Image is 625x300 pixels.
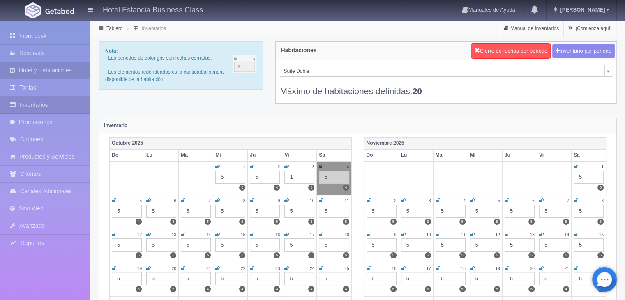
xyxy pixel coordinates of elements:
div: 5 [112,272,142,285]
label: 5 [425,286,431,292]
div: 5 [284,238,314,252]
label: 5 [239,185,245,191]
th: Lu [144,149,179,161]
small: 8 [243,198,246,203]
label: 5 [494,219,500,225]
small: 19 [137,266,142,271]
div: 5 [146,205,176,218]
small: 4 [347,165,349,169]
div: 5 [436,205,466,218]
small: 13 [530,233,534,237]
small: 16 [392,266,396,271]
label: 4 [343,286,349,292]
div: 5 [215,205,245,218]
label: 5 [459,286,466,292]
span: [PERSON_NAME] [558,7,605,13]
small: 1 [601,165,604,169]
label: 5 [274,219,280,225]
div: 5 [112,205,142,218]
a: Suite Doble [280,65,612,77]
label: 5 [239,219,245,225]
small: 12 [137,233,142,237]
th: Octubre 2025 [110,137,352,149]
label: 5 [308,219,314,225]
small: 7 [567,198,569,203]
th: Do [364,149,399,161]
small: 5 [139,198,142,203]
label: 0 [308,185,314,191]
small: 6 [532,198,535,203]
label: 5 [563,252,569,258]
div: 5 [215,272,245,285]
small: 23 [275,266,280,271]
label: 5 [528,252,535,258]
small: 7 [209,198,211,203]
label: 5 [459,252,466,258]
div: 1 [284,171,314,184]
div: 5 [574,205,604,218]
label: 5 [425,219,431,225]
div: 5 [181,205,211,218]
th: Noviembre 2025 [364,137,606,149]
div: 5 [215,238,245,252]
small: 20 [530,266,534,271]
label: 5 [528,219,535,225]
small: 6 [174,198,176,203]
small: 10 [310,198,314,203]
label: 5 [390,286,397,292]
small: 3 [312,165,315,169]
small: 11 [344,198,349,203]
div: - Las periodos de color gris son fechas cerradas. - Los elementos redondeados es la cantidad/allo... [99,41,263,90]
small: 17 [310,233,314,237]
label: 5 [136,252,142,258]
label: 4 [343,185,349,191]
label: 5 [390,219,397,225]
th: Ma [179,149,213,161]
label: 4 [136,219,142,225]
div: 5 [250,171,280,184]
small: 2 [278,165,280,169]
div: 5 [505,238,535,252]
label: 5 [425,252,431,258]
small: 17 [426,266,431,271]
div: 5 [215,171,245,184]
div: 5 [470,205,500,218]
label: 5 [170,286,176,292]
small: 5 [498,198,500,203]
label: 5 [136,286,142,292]
div: 5 [367,272,397,285]
small: 24 [310,266,314,271]
small: 19 [495,266,500,271]
th: Sa [317,149,351,161]
small: 15 [599,233,604,237]
div: 5 [505,272,535,285]
small: 16 [275,233,280,237]
div: 5 [539,238,569,252]
small: 18 [344,233,349,237]
div: 5 [319,205,349,218]
div: 5 [574,272,604,285]
th: Sa [571,149,606,161]
th: Mi [213,149,248,161]
small: 14 [206,233,211,237]
th: Ma [433,149,468,161]
small: 15 [241,233,245,237]
label: 5 [563,219,569,225]
label: 5 [205,219,211,225]
label: 5 [170,219,176,225]
small: 18 [461,266,465,271]
div: 5 [470,272,500,285]
div: 5 [539,205,569,218]
label: 5 [274,252,280,258]
small: 3 [429,198,431,203]
label: 5 [528,286,535,292]
small: 9 [394,233,397,237]
img: Getabed [45,8,74,14]
th: Do [110,149,144,161]
th: Lu [399,149,433,161]
label: 4 [563,286,569,292]
button: Cierre de fechas por periodo [471,43,551,59]
small: 11 [461,233,465,237]
strong: Inventario [104,122,127,128]
label: 5 [390,252,397,258]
